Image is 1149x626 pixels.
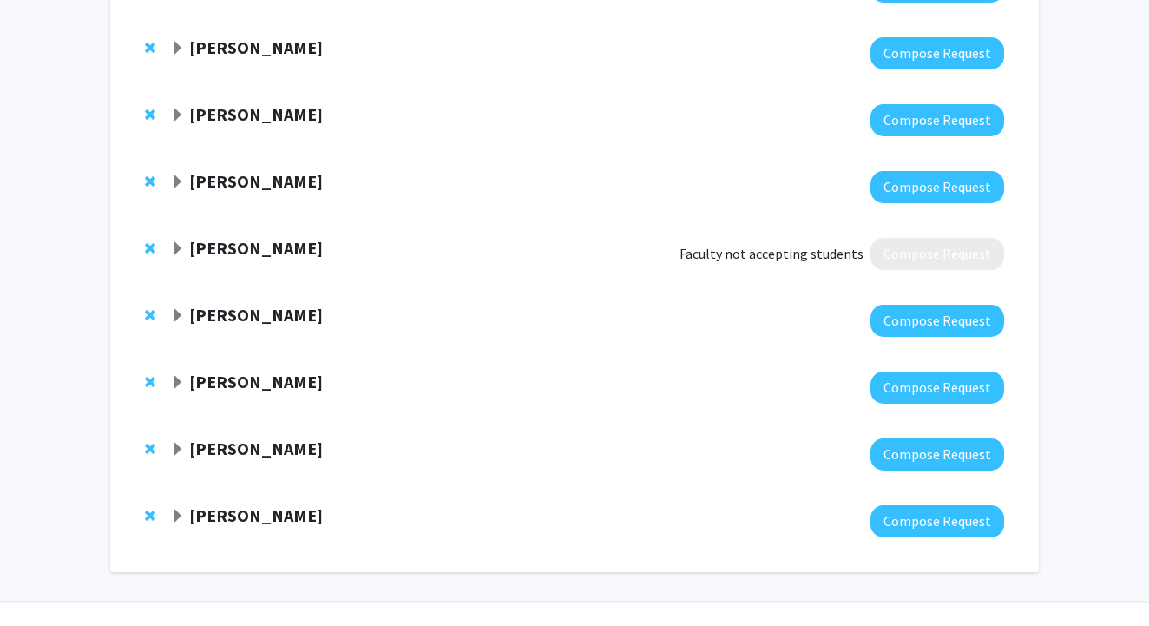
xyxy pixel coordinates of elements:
[171,42,185,56] span: Expand Chrystal Paulos Bookmark
[145,442,155,456] span: Remove Brian Robinson from bookmarks
[171,510,185,524] span: Expand Yenny Yook Bookmark
[189,170,323,192] strong: [PERSON_NAME]
[145,175,155,188] span: Remove Matt Rowan from bookmarks
[870,37,1004,69] button: Compose Request to Chrystal Paulos
[680,243,863,264] span: Faculty not accepting students
[145,509,155,523] span: Remove Yenny Yook from bookmarks
[870,438,1004,471] button: Compose Request to Brian Robinson
[870,372,1004,404] button: Compose Request to Kenneth Myers
[870,505,1004,537] button: Compose Request to Yenny Yook
[145,241,155,255] span: Remove Anna Kho from bookmarks
[189,237,323,259] strong: [PERSON_NAME]
[145,308,155,322] span: Remove Anita Corbett from bookmarks
[870,238,1004,270] button: Compose Request to Anna Kho
[171,242,185,256] span: Expand Anna Kho Bookmark
[189,504,323,526] strong: [PERSON_NAME]
[13,548,74,613] iframe: Chat
[189,36,323,58] strong: [PERSON_NAME]
[171,309,185,323] span: Expand Anita Corbett Bookmark
[171,376,185,390] span: Expand Kenneth Myers Bookmark
[189,103,323,125] strong: [PERSON_NAME]
[870,305,1004,337] button: Compose Request to Anita Corbett
[171,109,185,122] span: Expand Bill Wuest Bookmark
[145,375,155,389] span: Remove Kenneth Myers from bookmarks
[145,108,155,122] span: Remove Bill Wuest from bookmarks
[189,371,323,392] strong: [PERSON_NAME]
[189,304,323,326] strong: [PERSON_NAME]
[145,41,155,55] span: Remove Chrystal Paulos from bookmarks
[870,104,1004,136] button: Compose Request to Bill Wuest
[171,443,185,457] span: Expand Brian Robinson Bookmark
[870,171,1004,203] button: Compose Request to Matt Rowan
[189,438,323,459] strong: [PERSON_NAME]
[171,175,185,189] span: Expand Matt Rowan Bookmark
